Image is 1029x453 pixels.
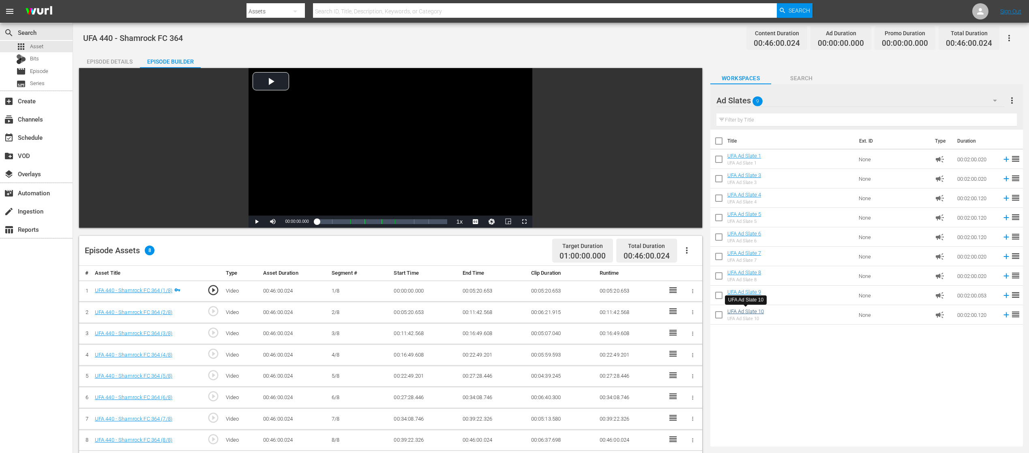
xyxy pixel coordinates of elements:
[528,408,596,430] td: 00:05:13.580
[328,323,391,344] td: 3/8
[528,344,596,366] td: 00:05:59.593
[223,266,260,281] th: Type
[145,246,154,255] span: 8
[954,286,999,305] td: 00:02:00.053
[935,310,945,320] span: Ad
[16,54,26,64] div: Bits
[596,280,665,302] td: 00:05:20.653
[727,211,761,217] a: UFA Ad Slate 5
[459,323,528,344] td: 00:16:49.608
[79,52,140,71] div: Episode Details
[30,67,48,75] span: Episode
[855,150,932,169] td: None
[5,6,15,16] span: menu
[223,365,260,387] td: Video
[1011,290,1020,300] span: reorder
[260,344,328,366] td: 00:46:00.024
[855,169,932,188] td: None
[1007,91,1017,110] button: more_vert
[451,216,467,228] button: Playback Rate
[260,408,328,430] td: 00:46:00.024
[789,3,810,18] span: Search
[328,266,391,281] th: Segment #
[855,227,932,247] td: None
[818,28,864,39] div: Ad Duration
[1011,193,1020,203] span: reorder
[4,28,14,38] span: Search
[1000,8,1021,15] a: Sign Out
[459,344,528,366] td: 00:22:49.201
[260,387,328,408] td: 00:46:00.024
[771,73,832,83] span: Search
[855,286,932,305] td: None
[855,188,932,208] td: None
[1002,213,1011,222] svg: Add to Episode
[946,28,992,39] div: Total Duration
[95,437,172,443] a: UFA 440 - Shamrock FC 364 (8/8)
[260,280,328,302] td: 00:46:00.024
[727,277,761,282] div: UFA Ad Slate 8
[79,280,92,302] td: 1
[390,387,459,408] td: 00:27:28.446
[207,348,219,360] span: play_circle_outline
[935,154,945,164] span: Ad
[954,169,999,188] td: 00:02:00.020
[328,365,391,387] td: 5/8
[777,3,812,18] button: Search
[954,208,999,227] td: 00:02:00.120
[1002,252,1011,261] svg: Add to Episode
[79,302,92,323] td: 2
[935,174,945,184] span: Ad
[223,302,260,323] td: Video
[260,266,328,281] th: Asset Duration
[328,344,391,366] td: 4/8
[1011,173,1020,183] span: reorder
[1002,174,1011,183] svg: Add to Episode
[596,429,665,451] td: 00:46:00.024
[954,305,999,325] td: 00:02:00.120
[727,316,764,321] div: UFA Ad Slate 10
[754,28,800,39] div: Content Duration
[95,416,172,422] a: UFA 440 - Shamrock FC 364 (7/8)
[596,365,665,387] td: 00:27:28.446
[16,66,26,76] span: Episode
[727,153,761,159] a: UFA Ad Slate 1
[727,192,761,198] a: UFA Ad Slate 4
[855,208,932,227] td: None
[79,387,92,408] td: 6
[390,344,459,366] td: 00:16:49.608
[459,429,528,451] td: 00:46:00.024
[328,302,391,323] td: 2/8
[930,130,952,152] th: Type
[260,302,328,323] td: 00:46:00.024
[728,297,763,303] div: UFA Ad Slate 10
[1011,212,1020,222] span: reorder
[935,271,945,281] span: Ad
[223,408,260,430] td: Video
[727,250,761,256] a: UFA Ad Slate 7
[4,169,14,179] span: Overlays
[1002,291,1011,300] svg: Add to Episode
[16,42,26,51] span: Asset
[207,390,219,402] span: play_circle_outline
[223,387,260,408] td: Video
[1002,310,1011,319] svg: Add to Episode
[855,247,932,266] td: None
[260,365,328,387] td: 00:46:00.024
[946,39,992,48] span: 00:46:00.024
[727,289,761,295] a: UFA Ad Slate 9
[727,269,761,276] a: UFA Ad Slate 8
[596,387,665,408] td: 00:34:08.746
[459,266,528,281] th: End Time
[95,309,172,315] a: UFA 440 - Shamrock FC 364 (2/8)
[624,251,670,261] span: 00:46:00.024
[83,33,183,43] span: UFA 440 - Shamrock FC 364
[4,115,14,124] span: Channels
[500,216,516,228] button: Picture-in-Picture
[4,207,14,216] span: Ingestion
[19,2,58,21] img: ans4CAIJ8jUAAAAAAAAAAAAAAAAAAAAAAAAgQb4GAAAAAAAAAAAAAAAAAAAAAAAAJMjXAAAAAAAAAAAAAAAAAAAAAAAAgAT5G...
[459,302,528,323] td: 00:11:42.568
[30,55,39,63] span: Bits
[317,219,448,224] div: Progress Bar
[207,305,219,317] span: play_circle_outline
